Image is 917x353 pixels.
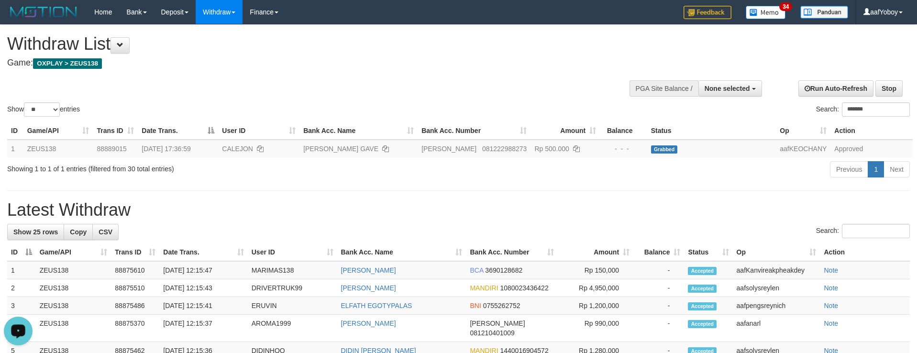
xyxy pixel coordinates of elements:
[421,145,476,153] span: [PERSON_NAME]
[830,140,913,157] td: Approved
[830,161,868,177] a: Previous
[13,228,58,236] span: Show 25 rows
[485,266,522,274] span: Copy 3690128682 to clipboard
[7,140,23,157] td: 1
[7,279,36,297] td: 2
[36,243,111,261] th: Game/API: activate to sort column ascending
[630,80,698,97] div: PGA Site Balance /
[97,145,126,153] span: 88889015
[500,284,548,292] span: Copy 1080023436422 to clipboard
[7,243,36,261] th: ID: activate to sort column descending
[23,140,93,157] td: ZEUS138
[36,315,111,342] td: ZEUS138
[248,279,337,297] td: DRIVERTRUK99
[558,261,633,279] td: Rp 150,000
[482,145,527,153] span: Copy 081222988273 to clipboard
[7,160,375,174] div: Showing 1 to 1 of 1 entries (filtered from 30 total entries)
[99,228,112,236] span: CSV
[558,297,633,315] td: Rp 1,200,000
[470,302,481,309] span: BNI
[222,145,253,153] span: CALEJON
[816,102,910,117] label: Search:
[530,122,600,140] th: Amount: activate to sort column ascending
[341,320,396,327] a: [PERSON_NAME]
[470,329,514,337] span: Copy 081210401009 to clipboard
[111,279,159,297] td: 88875510
[733,261,820,279] td: aafKanvireakpheakdey
[779,2,792,11] span: 34
[36,297,111,315] td: ZEUS138
[483,302,520,309] span: Copy 0755262752 to clipboard
[93,122,138,140] th: Trans ID: activate to sort column ascending
[684,6,731,19] img: Feedback.jpg
[884,161,910,177] a: Next
[604,144,643,154] div: - - -
[688,320,717,328] span: Accepted
[824,266,838,274] a: Note
[633,297,684,315] td: -
[111,315,159,342] td: 88875370
[842,224,910,238] input: Search:
[776,122,830,140] th: Op: activate to sort column ascending
[733,315,820,342] td: aafanarl
[816,224,910,238] label: Search:
[698,80,762,97] button: None selected
[558,243,633,261] th: Amount: activate to sort column ascending
[36,279,111,297] td: ZEUS138
[248,315,337,342] td: AROMA1999
[33,58,102,69] span: OXPLAY > ZEUS138
[418,122,530,140] th: Bank Acc. Number: activate to sort column ascending
[111,297,159,315] td: 88875486
[684,243,732,261] th: Status: activate to sort column ascending
[24,102,60,117] select: Showentries
[337,243,466,261] th: Bank Acc. Name: activate to sort column ascending
[746,6,786,19] img: Button%20Memo.svg
[7,58,602,68] h4: Game:
[299,122,418,140] th: Bank Acc. Name: activate to sort column ascending
[470,266,483,274] span: BCA
[111,261,159,279] td: 88875610
[303,145,378,153] a: [PERSON_NAME] GAVE
[341,284,396,292] a: [PERSON_NAME]
[7,34,602,54] h1: Withdraw List
[341,266,396,274] a: [PERSON_NAME]
[800,6,848,19] img: panduan.png
[733,297,820,315] td: aafpengsreynich
[218,122,299,140] th: User ID: activate to sort column ascending
[534,145,569,153] span: Rp 500.000
[733,243,820,261] th: Op: activate to sort column ascending
[92,224,119,240] a: CSV
[558,279,633,297] td: Rp 4,950,000
[688,267,717,275] span: Accepted
[248,243,337,261] th: User ID: activate to sort column ascending
[647,122,776,140] th: Status
[875,80,903,97] a: Stop
[558,315,633,342] td: Rp 990,000
[7,102,80,117] label: Show entries
[70,228,87,236] span: Copy
[470,284,498,292] span: MANDIRI
[688,285,717,293] span: Accepted
[776,140,830,157] td: aafKEOCHANY
[824,302,838,309] a: Note
[159,243,247,261] th: Date Trans.: activate to sort column ascending
[470,320,525,327] span: [PERSON_NAME]
[820,243,910,261] th: Action
[248,297,337,315] td: ERUVIN
[248,261,337,279] td: MARIMAS138
[868,161,884,177] a: 1
[633,315,684,342] td: -
[633,243,684,261] th: Balance: activate to sort column ascending
[600,122,647,140] th: Balance
[7,200,910,220] h1: Latest Withdraw
[633,279,684,297] td: -
[688,302,717,310] span: Accepted
[7,261,36,279] td: 1
[4,4,33,33] button: Open LiveChat chat widget
[138,122,218,140] th: Date Trans.: activate to sort column descending
[64,224,93,240] a: Copy
[142,145,190,153] span: [DATE] 17:36:59
[36,261,111,279] td: ZEUS138
[466,243,558,261] th: Bank Acc. Number: activate to sort column ascending
[830,122,913,140] th: Action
